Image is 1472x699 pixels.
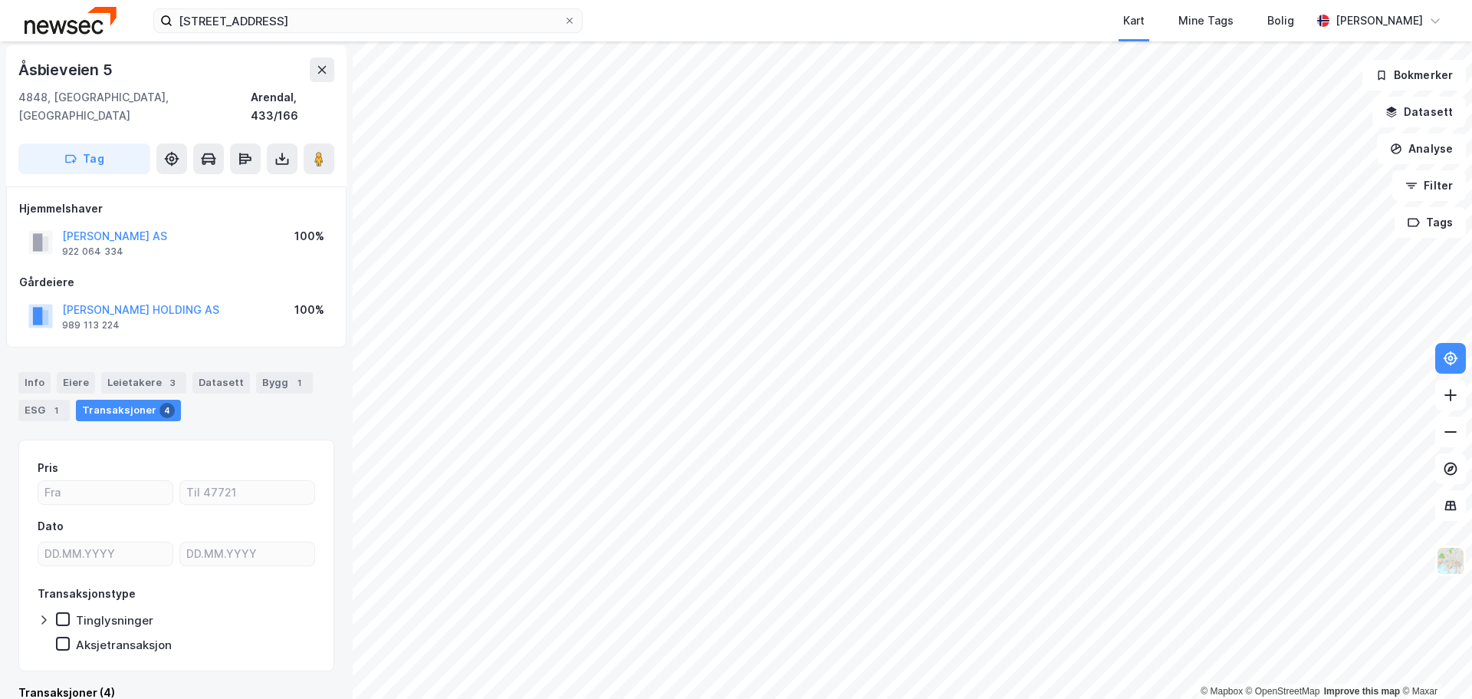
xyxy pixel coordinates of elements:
div: 3 [165,375,180,391]
button: Tags [1395,207,1466,238]
div: 1 [48,403,64,418]
img: Z [1436,546,1465,575]
button: Bokmerker [1362,60,1466,91]
div: [PERSON_NAME] [1336,12,1423,30]
div: Leietakere [101,372,186,394]
div: Pris [38,459,58,477]
div: Dato [38,517,64,536]
input: Fra [38,481,172,504]
div: Arendal, 433/166 [251,88,334,125]
button: Tag [18,143,150,174]
button: Filter [1392,170,1466,201]
div: Tinglysninger [76,613,153,628]
div: 100% [294,227,324,246]
input: DD.MM.YYYY [38,542,172,565]
div: Transaksjonstype [38,585,136,603]
div: 4 [159,403,175,418]
div: Gårdeiere [19,273,333,292]
div: Mine Tags [1178,12,1234,30]
div: ESG [18,400,70,421]
iframe: Chat Widget [1395,625,1472,699]
input: Søk på adresse, matrikkel, gårdeiere, leietakere eller personer [172,9,563,32]
div: 989 113 224 [62,319,120,331]
div: Transaksjoner [76,400,181,421]
div: 100% [294,301,324,319]
div: 922 064 334 [62,246,123,258]
div: Datasett [192,372,250,394]
div: 1 [291,375,307,391]
div: Hjemmelshaver [19,199,333,218]
input: DD.MM.YYYY [180,542,314,565]
button: Analyse [1377,134,1466,164]
button: Datasett [1372,97,1466,127]
input: Til 47721 [180,481,314,504]
img: newsec-logo.f6e21ccffca1b3a03d2d.png [25,7,117,34]
div: Kart [1123,12,1145,30]
div: Åsbieveien 5 [18,58,116,82]
div: 4848, [GEOGRAPHIC_DATA], [GEOGRAPHIC_DATA] [18,88,251,125]
div: Info [18,372,51,394]
div: Bolig [1267,12,1294,30]
div: Eiere [57,372,95,394]
div: Aksjetransaksjon [76,638,172,652]
a: Mapbox [1201,686,1243,697]
a: Improve this map [1324,686,1400,697]
div: Bygg [256,372,313,394]
a: OpenStreetMap [1246,686,1320,697]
